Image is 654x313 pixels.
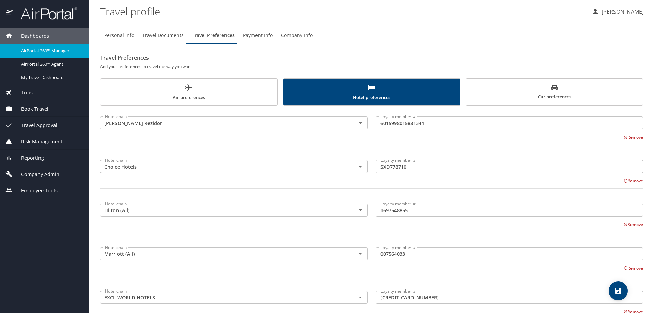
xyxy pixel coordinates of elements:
[100,1,586,22] h1: Travel profile
[624,222,643,228] button: Remove
[102,293,345,302] input: Select a hotel chain
[21,74,81,81] span: My Travel Dashboard
[102,119,345,127] input: Select a hotel chain
[100,27,643,44] div: Profile
[624,265,643,271] button: Remove
[105,83,273,101] span: Air preferences
[13,187,58,194] span: Employee Tools
[13,105,48,113] span: Book Travel
[13,138,62,145] span: Risk Management
[281,31,313,40] span: Company Info
[624,134,643,140] button: Remove
[102,206,345,215] input: Select a hotel chain
[356,162,365,171] button: Open
[287,83,456,101] span: Hotel preferences
[102,249,345,258] input: Select a hotel chain
[470,84,639,101] span: Car preferences
[599,7,644,16] p: [PERSON_NAME]
[21,48,81,54] span: AirPortal 360™ Manager
[13,32,49,40] span: Dashboards
[104,31,134,40] span: Personal Info
[13,7,77,20] img: airportal-logo.png
[624,178,643,184] button: Remove
[13,154,44,162] span: Reporting
[589,5,647,18] button: [PERSON_NAME]
[100,52,643,63] h2: Travel Preferences
[356,293,365,302] button: Open
[609,281,628,300] button: save
[356,205,365,215] button: Open
[6,7,13,20] img: icon-airportal.png
[100,78,643,106] div: scrollable force tabs example
[13,122,57,129] span: Travel Approval
[142,31,184,40] span: Travel Documents
[13,171,59,178] span: Company Admin
[100,63,643,70] h6: Add your preferences to travel the way you want
[13,89,33,96] span: Trips
[243,31,273,40] span: Payment Info
[192,31,235,40] span: Travel Preferences
[356,118,365,128] button: Open
[356,249,365,259] button: Open
[102,162,345,171] input: Select a hotel chain
[21,61,81,67] span: AirPortal 360™ Agent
